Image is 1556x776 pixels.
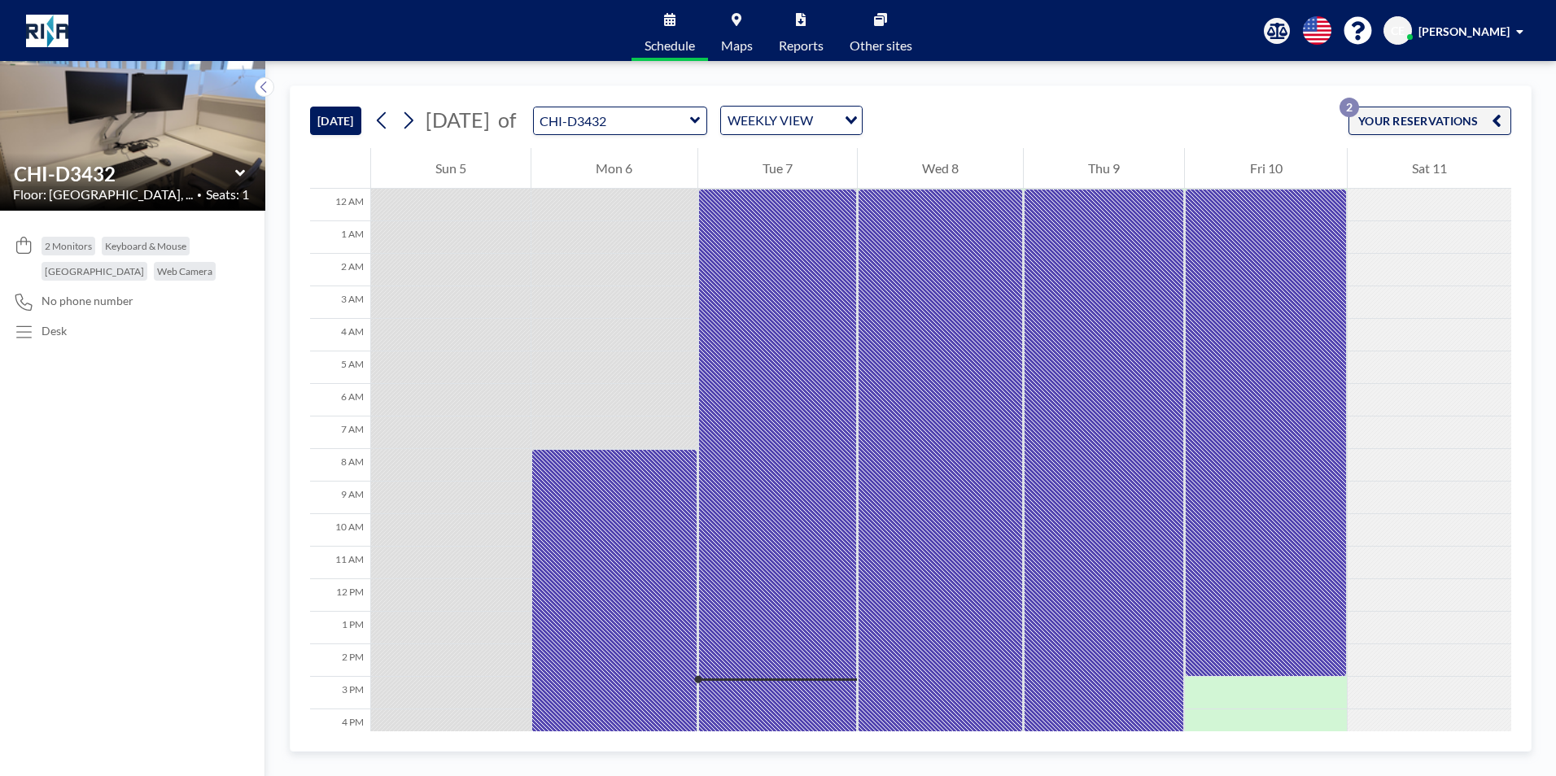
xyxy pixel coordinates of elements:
[14,162,235,185] input: CHI-D3432
[371,148,531,189] div: Sun 5
[531,148,697,189] div: Mon 6
[310,189,370,221] div: 12 AM
[1348,148,1511,189] div: Sat 11
[310,286,370,319] div: 3 AM
[1418,24,1510,38] span: [PERSON_NAME]
[779,39,824,52] span: Reports
[42,294,133,308] span: No phone number
[310,384,370,416] div: 6 AM
[310,482,370,514] div: 9 AM
[310,221,370,254] div: 1 AM
[858,148,1023,189] div: Wed 8
[1340,98,1359,117] p: 2
[13,186,193,203] span: Floor: [GEOGRAPHIC_DATA], ...
[206,186,249,203] span: Seats: 1
[310,709,370,742] div: 4 PM
[721,39,753,52] span: Maps
[1024,148,1184,189] div: Thu 9
[310,351,370,384] div: 5 AM
[426,107,490,132] span: [DATE]
[310,107,361,135] button: [DATE]
[310,254,370,286] div: 2 AM
[310,612,370,644] div: 1 PM
[721,107,862,134] div: Search for option
[310,579,370,612] div: 12 PM
[818,110,835,131] input: Search for option
[724,110,816,131] span: WEEKLY VIEW
[42,324,67,338] p: Desk
[197,190,202,200] span: •
[850,39,912,52] span: Other sites
[1348,107,1511,135] button: YOUR RESERVATIONS2
[157,265,212,277] span: Web Camera
[310,547,370,579] div: 11 AM
[534,107,690,134] input: CHI-D3432
[645,39,695,52] span: Schedule
[105,240,186,252] span: Keyboard & Mouse
[1185,148,1346,189] div: Fri 10
[498,107,516,133] span: of
[310,416,370,449] div: 7 AM
[26,15,68,47] img: organization-logo
[310,449,370,482] div: 8 AM
[310,319,370,351] div: 4 AM
[310,514,370,547] div: 10 AM
[310,644,370,677] div: 2 PM
[310,677,370,709] div: 3 PM
[45,240,92,252] span: 2 Monitors
[698,148,857,189] div: Tue 7
[1391,24,1405,38] span: CE
[45,265,144,277] span: [GEOGRAPHIC_DATA]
